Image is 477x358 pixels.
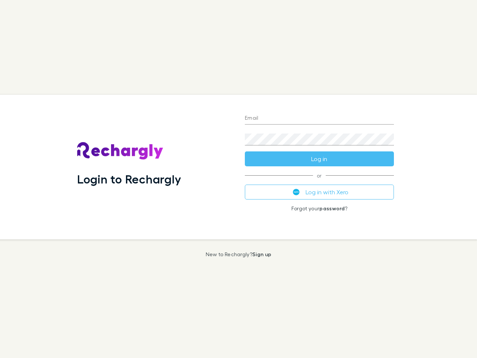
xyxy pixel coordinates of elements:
button: Log in [245,151,394,166]
a: password [319,205,345,211]
img: Rechargly's Logo [77,142,164,160]
img: Xero's logo [293,189,300,195]
h1: Login to Rechargly [77,172,181,186]
p: New to Rechargly? [206,251,272,257]
p: Forgot your ? [245,205,394,211]
a: Sign up [252,251,271,257]
button: Log in with Xero [245,185,394,200]
span: or [245,175,394,176]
